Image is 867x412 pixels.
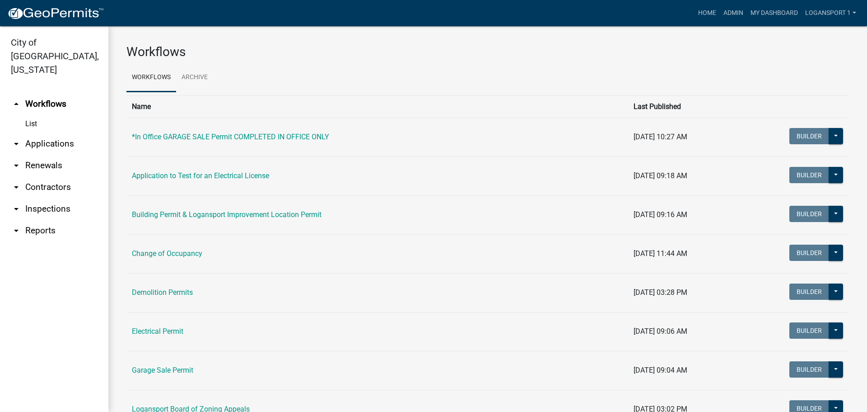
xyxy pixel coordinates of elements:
[628,95,738,118] th: Last Published
[789,167,829,183] button: Builder
[789,128,829,144] button: Builder
[747,5,802,22] a: My Dashboard
[132,249,202,258] a: Change of Occupancy
[789,361,829,378] button: Builder
[132,366,193,374] a: Garage Sale Permit
[789,206,829,222] button: Builder
[132,288,193,297] a: Demolition Permits
[11,225,22,236] i: arrow_drop_down
[132,210,322,219] a: Building Permit & Logansport Improvement Location Permit
[720,5,747,22] a: Admin
[132,171,269,180] a: Application to Test for an Electrical License
[789,284,829,300] button: Builder
[11,99,22,109] i: arrow_drop_up
[789,245,829,261] button: Builder
[11,160,22,171] i: arrow_drop_down
[789,322,829,339] button: Builder
[126,44,849,60] h3: Workflows
[802,5,860,22] a: Logansport 1
[695,5,720,22] a: Home
[11,204,22,214] i: arrow_drop_down
[126,63,176,92] a: Workflows
[11,182,22,193] i: arrow_drop_down
[132,133,329,141] a: *In Office GARAGE SALE Permit COMPLETED IN OFFICE ONLY
[634,171,687,180] span: [DATE] 09:18 AM
[126,95,628,118] th: Name
[634,366,687,374] span: [DATE] 09:04 AM
[634,288,687,297] span: [DATE] 03:28 PM
[634,210,687,219] span: [DATE] 09:16 AM
[634,327,687,336] span: [DATE] 09:06 AM
[634,249,687,258] span: [DATE] 11:44 AM
[176,63,213,92] a: Archive
[634,133,687,141] span: [DATE] 10:27 AM
[132,327,183,336] a: Electrical Permit
[11,138,22,149] i: arrow_drop_down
